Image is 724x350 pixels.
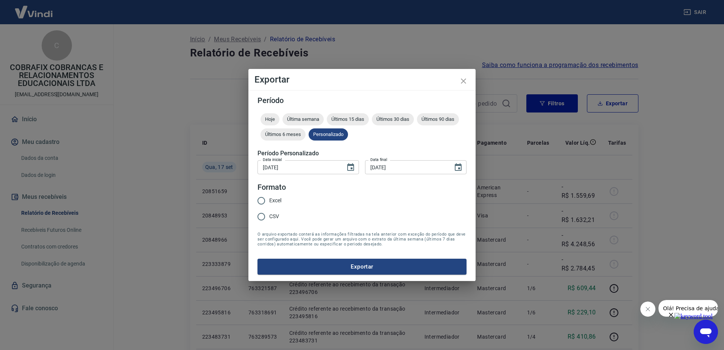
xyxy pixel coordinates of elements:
[365,160,448,174] input: DD/MM/YYYY
[372,113,414,125] div: Últimos 30 dias
[261,116,279,122] span: Hoje
[261,131,306,137] span: Últimos 6 meses
[282,113,324,125] div: Última semana
[372,116,414,122] span: Últimos 30 dias
[417,116,459,122] span: Últimos 90 dias
[261,128,306,141] div: Últimos 6 meses
[254,75,470,84] h4: Exportar
[343,160,358,175] button: Choose date, selected date is 17 de set de 2025
[257,232,467,247] span: O arquivo exportado conterá as informações filtradas na tela anterior com exceção do período que ...
[257,259,467,275] button: Exportar
[658,300,718,317] iframe: Mensagem da empresa
[417,113,459,125] div: Últimos 90 dias
[694,320,718,344] iframe: Botão para abrir a janela de mensagens
[257,182,286,193] legend: Formato
[640,302,655,317] iframe: Fechar mensagem
[327,113,369,125] div: Últimos 15 dias
[5,5,64,11] span: Olá! Precisa de ajuda?
[309,128,348,141] div: Personalizado
[451,160,466,175] button: Choose date, selected date is 17 de set de 2025
[309,131,348,137] span: Personalizado
[261,113,279,125] div: Hoje
[257,150,467,157] h5: Período Personalizado
[263,157,282,162] label: Data inicial
[257,97,467,104] h5: Período
[370,157,387,162] label: Data final
[327,116,369,122] span: Últimos 15 dias
[282,116,324,122] span: Última semana
[257,160,340,174] input: DD/MM/YYYY
[454,72,473,90] button: close
[269,197,281,205] span: Excel
[269,212,279,220] span: CSV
